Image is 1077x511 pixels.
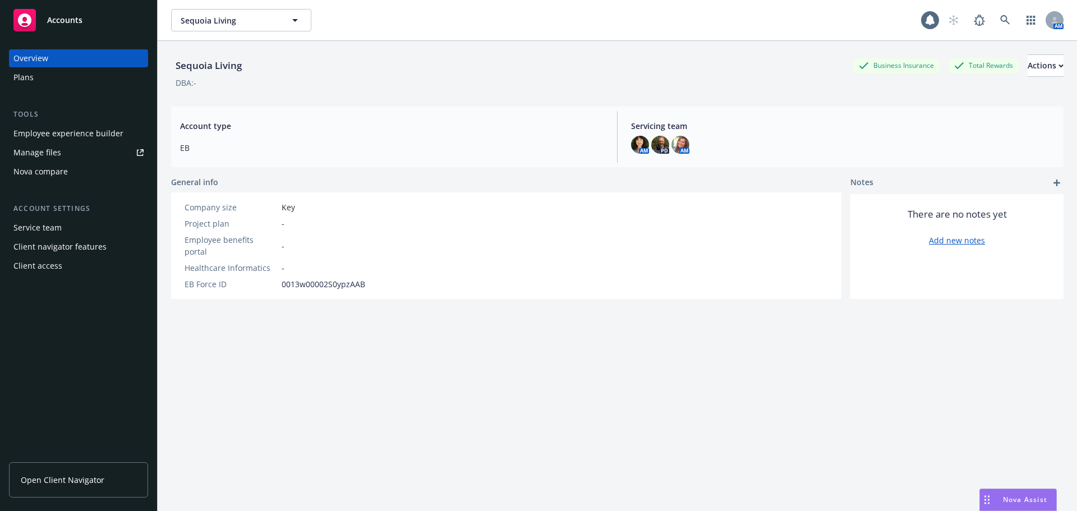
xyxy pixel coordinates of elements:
button: Sequoia Living [171,9,311,31]
span: Key [282,201,295,213]
span: Open Client Navigator [21,474,104,486]
span: Sequoia Living [181,15,278,26]
div: Total Rewards [949,58,1019,72]
div: Plans [13,68,34,86]
div: Company size [185,201,277,213]
div: EB Force ID [185,278,277,290]
button: Nova Assist [979,489,1057,511]
a: Start snowing [942,9,965,31]
img: photo [671,136,689,154]
span: 0013w00002S0ypzAAB [282,278,365,290]
a: Add new notes [929,234,985,246]
div: Client navigator features [13,238,107,256]
a: Manage files [9,144,148,162]
a: add [1050,176,1064,190]
span: - [282,262,284,274]
div: Account settings [9,203,148,214]
div: Service team [13,219,62,237]
div: Sequoia Living [171,58,246,73]
span: - [282,240,284,252]
a: Accounts [9,4,148,36]
span: Nova Assist [1003,495,1047,504]
div: Tools [9,109,148,120]
a: Switch app [1020,9,1042,31]
a: Overview [9,49,148,67]
span: General info [171,176,218,188]
img: photo [631,136,649,154]
a: Search [994,9,1016,31]
div: Nova compare [13,163,68,181]
span: Notes [850,176,873,190]
div: Overview [13,49,48,67]
a: Employee experience builder [9,125,148,142]
div: Manage files [13,144,61,162]
div: Client access [13,257,62,275]
div: DBA: - [176,77,196,89]
div: Employee benefits portal [185,234,277,257]
span: Servicing team [631,120,1055,132]
a: Report a Bug [968,9,991,31]
a: Client navigator features [9,238,148,256]
a: Plans [9,68,148,86]
a: Service team [9,219,148,237]
span: Account type [180,120,604,132]
a: Client access [9,257,148,275]
div: Drag to move [980,489,994,510]
div: Healthcare Informatics [185,262,277,274]
img: photo [651,136,669,154]
a: Nova compare [9,163,148,181]
div: Business Insurance [853,58,940,72]
span: EB [180,142,604,154]
div: Actions [1028,55,1064,76]
span: Accounts [47,16,82,25]
button: Actions [1028,54,1064,77]
div: Project plan [185,218,277,229]
span: - [282,218,284,229]
div: Employee experience builder [13,125,123,142]
span: There are no notes yet [908,208,1007,221]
